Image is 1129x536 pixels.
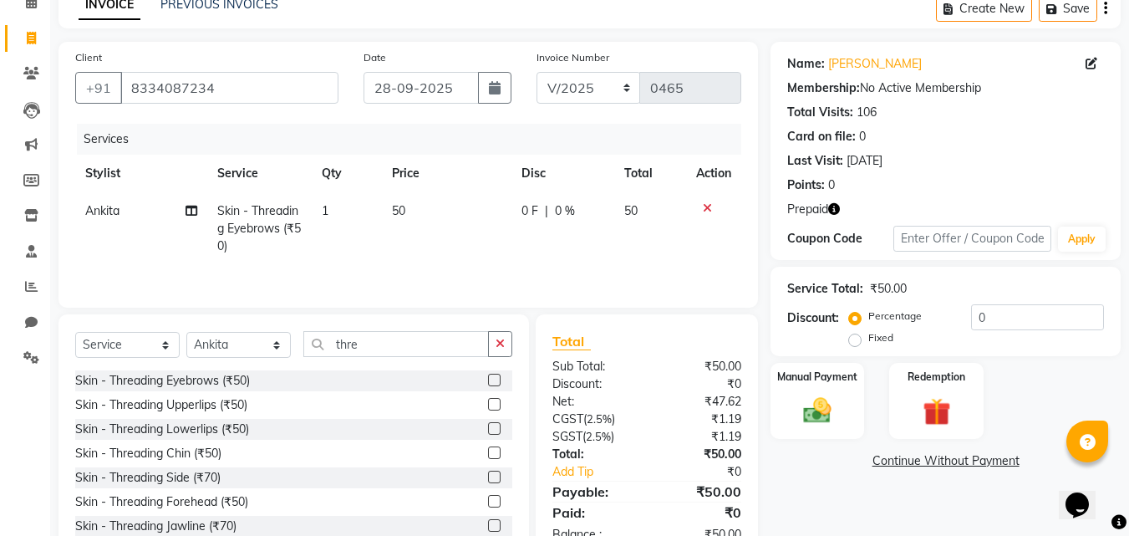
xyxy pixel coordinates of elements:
[540,482,647,502] div: Payable:
[647,482,754,502] div: ₹50.00
[868,330,893,345] label: Fixed
[303,331,489,357] input: Search or Scan
[1058,227,1106,252] button: Apply
[322,203,328,218] span: 1
[787,104,853,121] div: Total Visits:
[870,280,907,298] div: ₹50.00
[647,375,754,393] div: ₹0
[828,55,922,73] a: [PERSON_NAME]
[647,411,754,428] div: ₹1.19
[75,155,207,192] th: Stylist
[77,124,754,155] div: Services
[908,370,965,385] label: Redemption
[787,280,863,298] div: Service Total:
[312,155,382,192] th: Qty
[787,176,825,194] div: Points:
[647,503,754,523] div: ₹0
[540,503,647,523] div: Paid:
[540,393,647,411] div: Net:
[847,152,882,170] div: [DATE]
[787,230,893,248] div: Coupon Code
[540,428,647,446] div: ( )
[868,309,922,324] label: Percentage
[75,50,102,65] label: Client
[207,155,313,192] th: Service
[552,411,583,426] span: CGST
[828,176,835,194] div: 0
[217,203,301,253] span: Skin - Threading Eyebrows (₹50)
[859,128,866,145] div: 0
[787,152,843,170] div: Last Visit:
[75,469,221,487] div: Skin - Threading Side (₹70)
[392,203,405,218] span: 50
[914,395,959,429] img: _gift.svg
[545,202,548,220] span: |
[75,396,247,414] div: Skin - Threading Upperlips (₹50)
[774,452,1117,470] a: Continue Without Payment
[787,55,825,73] div: Name:
[787,79,860,97] div: Membership:
[787,309,839,327] div: Discount:
[364,50,386,65] label: Date
[75,445,221,462] div: Skin - Threading Chin (₹50)
[555,202,575,220] span: 0 %
[587,412,612,426] span: 2.5%
[75,493,248,511] div: Skin - Threading Forehead (₹50)
[537,50,609,65] label: Invoice Number
[540,358,647,375] div: Sub Total:
[75,421,249,438] div: Skin - Threading Lowerlips (₹50)
[787,79,1104,97] div: No Active Membership
[120,72,338,104] input: Search by Name/Mobile/Email/Code
[75,372,250,390] div: Skin - Threading Eyebrows (₹50)
[857,104,877,121] div: 106
[647,428,754,446] div: ₹1.19
[777,370,857,385] label: Manual Payment
[586,430,611,443] span: 2.5%
[552,429,582,444] span: SGST
[540,375,647,393] div: Discount:
[552,333,591,350] span: Total
[382,155,511,192] th: Price
[540,446,647,463] div: Total:
[787,128,856,145] div: Card on file:
[521,202,538,220] span: 0 F
[1059,469,1112,519] iframe: chat widget
[647,358,754,375] div: ₹50.00
[686,155,741,192] th: Action
[893,226,1051,252] input: Enter Offer / Coupon Code
[85,203,120,218] span: Ankita
[647,446,754,463] div: ₹50.00
[540,411,647,428] div: ( )
[665,463,755,481] div: ₹0
[540,463,664,481] a: Add Tip
[624,203,638,218] span: 50
[614,155,687,192] th: Total
[511,155,614,192] th: Disc
[647,393,754,411] div: ₹47.62
[795,395,840,426] img: _cash.svg
[75,72,122,104] button: +91
[75,518,236,535] div: Skin - Threading Jawline (₹70)
[787,201,828,218] span: Prepaid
